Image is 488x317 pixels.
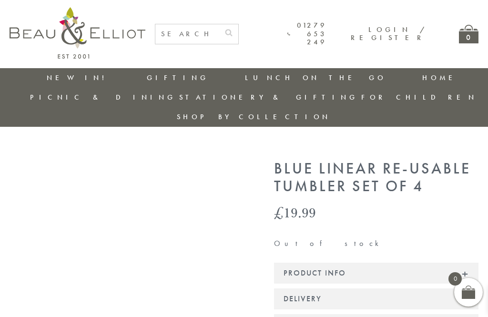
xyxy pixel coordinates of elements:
[448,272,462,286] span: 0
[287,21,327,46] a: 01279 653 249
[155,24,219,44] input: SEARCH
[147,73,209,82] a: Gifting
[274,203,316,222] bdi: 19.99
[274,288,478,309] div: Delivery
[179,92,358,102] a: Stationery & Gifting
[459,25,478,43] a: 0
[30,92,176,102] a: Picnic & Dining
[422,73,460,82] a: Home
[245,73,386,82] a: Lunch On The Go
[10,7,145,59] img: logo
[47,73,111,82] a: New in!
[177,112,331,122] a: Shop by collection
[274,160,478,195] h1: Blue Linear Re-usable Tumbler set of 4
[361,92,477,102] a: For Children
[351,25,426,42] a: Login / Register
[274,239,478,248] p: Out of stock
[274,203,284,222] span: £
[274,263,478,284] div: Product Info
